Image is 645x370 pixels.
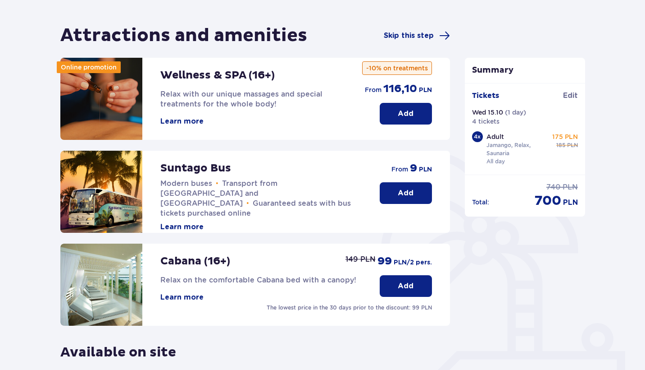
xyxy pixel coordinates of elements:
p: 4 tickets [472,117,500,126]
img: attraction [60,58,142,140]
button: Learn more [160,292,204,302]
p: Add [398,109,413,119]
span: Relax on the comfortable Cabana bed with a canopy! [160,276,356,284]
img: attraction [60,244,142,326]
span: • [216,179,218,188]
span: 9 [410,162,417,175]
p: Suntago Bus [160,162,231,175]
span: Relax with our unique massages and special treatments for the whole body! [160,90,322,108]
span: 700 [535,192,561,209]
p: Add [398,281,413,291]
p: Available on site [60,337,176,361]
span: 185 [556,141,565,149]
h1: Attractions and amenities [60,24,307,47]
p: The lowest price in the 30 days prior to the discount: 99 PLN [267,304,432,312]
p: Wellness & SPA (16+) [160,69,275,82]
p: Total : [472,198,489,207]
button: Learn more [160,116,204,126]
div: 4 x [472,131,483,142]
p: Adult [486,132,504,141]
p: All day [486,157,505,166]
span: Transport from [GEOGRAPHIC_DATA] and [GEOGRAPHIC_DATA] [160,179,277,208]
img: attraction [60,151,142,233]
span: from [391,165,408,174]
span: Modern buses [160,179,212,188]
span: 740 [546,182,561,192]
span: PLN [567,141,578,149]
span: 99 [377,254,392,268]
p: Tickets [472,91,499,101]
p: Jamango, Relax, Saunaria [486,141,549,157]
p: Cabana (16+) [160,254,230,268]
span: • [246,199,249,208]
p: 149 PLN [345,254,376,264]
button: Add [380,103,432,125]
span: Edit [563,91,578,101]
p: Add [398,188,413,198]
span: PLN [419,165,432,174]
span: PLN [419,86,432,95]
p: 175 PLN [552,132,578,141]
span: PLN [563,198,578,208]
p: ( 1 day ) [505,108,526,117]
p: Summary [465,65,586,76]
span: Skip this step [384,31,434,41]
span: PLN [563,182,578,192]
span: Guaranteed seats with bus tickets purchased online [160,199,351,217]
button: Add [380,275,432,297]
span: from [365,85,382,94]
button: Learn more [160,222,204,232]
p: -10% on treatments [362,61,432,75]
p: Wed 15.10 [472,108,503,117]
span: PLN /2 pers. [394,258,432,267]
button: Add [380,182,432,204]
div: Online promotion [57,61,121,73]
span: 116,10 [383,82,417,96]
a: Skip this step [384,30,450,41]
